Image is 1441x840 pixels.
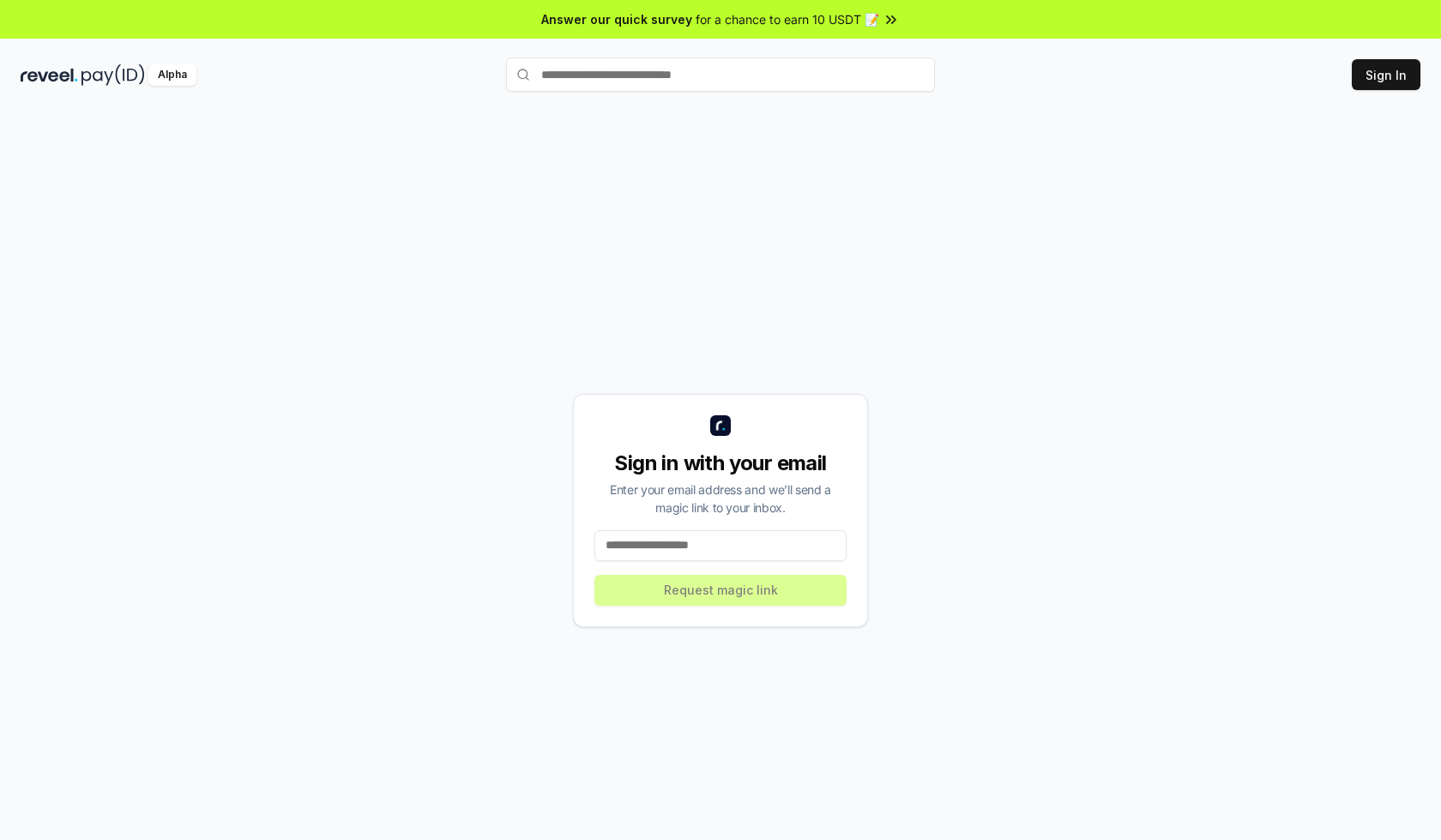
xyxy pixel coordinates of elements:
[148,64,196,86] div: Alpha
[696,10,879,28] span: for a chance to earn 10 USDT 📝
[594,480,847,517] div: Enter your email address and we’ll send a magic link to your inbox.
[1352,59,1420,90] button: Sign In
[594,450,847,477] div: Sign in with your email
[21,64,78,86] img: reveel_dark
[541,10,692,28] span: Answer our quick survey
[81,64,145,86] img: pay_id
[710,415,731,436] img: logo_small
